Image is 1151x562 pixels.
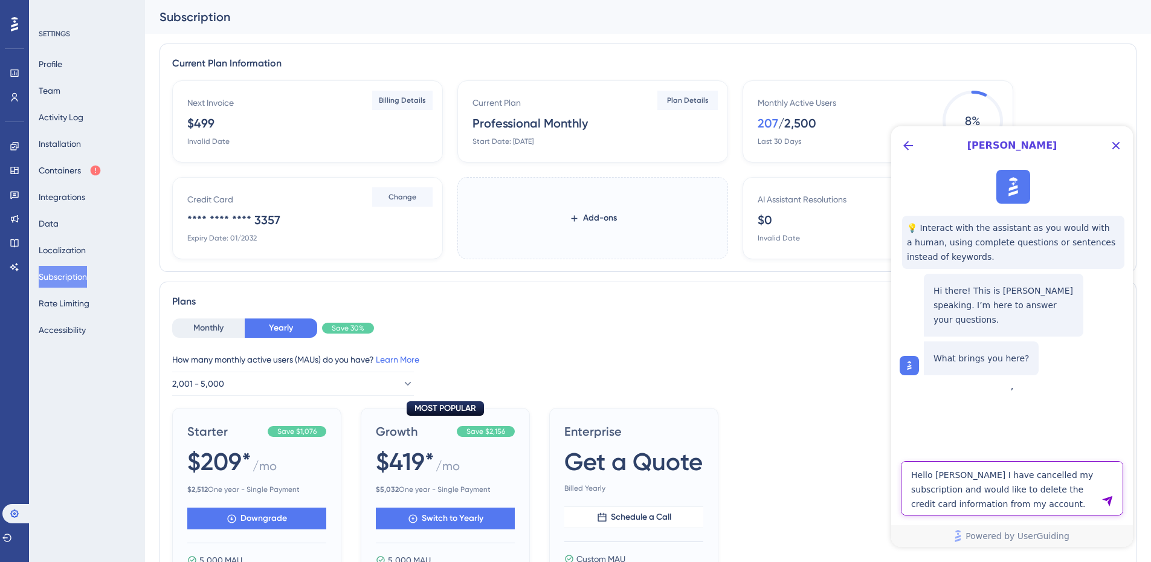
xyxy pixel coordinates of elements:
span: Switch to Yearly [422,511,483,526]
button: Schedule a Call [564,506,703,528]
button: Switch to Yearly [376,508,515,529]
span: Change [389,192,416,202]
div: 207 [758,115,778,132]
div: Current Plan [472,95,521,110]
div: Start Date: [DATE] [472,137,534,146]
div: Invalid Date [758,233,800,243]
div: How many monthly active users (MAUs) do you have? [172,352,1124,367]
span: Downgrade [240,511,287,526]
div: Monthly Active Users [758,95,836,110]
span: Starter [187,423,263,440]
button: Add-ons [569,207,617,229]
div: Credit Card [187,192,233,207]
span: Billed Yearly [564,483,703,493]
span: Save 30% [332,323,364,333]
span: Growth [376,423,452,440]
span: Save $2,156 [466,427,505,436]
span: One year - Single Payment [187,485,326,494]
div: AI Assistant Resolutions [758,192,846,207]
button: Change [372,187,433,207]
b: $ 5,032 [376,485,399,494]
span: $419* [376,445,434,479]
span: Add-ons [583,211,617,225]
span: Billing Details [379,95,426,105]
div: MOST POPULAR [407,401,484,416]
span: $209* [187,445,251,479]
div: Plans [172,294,1124,309]
span: Schedule a Call [611,510,671,525]
button: 2,001 - 5,000 [172,372,414,396]
div: $0 [758,212,772,228]
button: Plan Details [657,91,718,110]
span: Save $1,076 [277,427,317,436]
span: Get a Quote [564,445,703,479]
span: Enterprise [564,423,703,440]
div: Expiry Date: 01/2032 [187,233,257,243]
div: Next Invoice [187,95,234,110]
iframe: UserGuiding AI Assistant [891,126,1133,547]
span: / mo [436,457,460,480]
div: $499 [187,115,214,132]
button: Monthly [172,318,245,338]
div: Subscription [160,8,1106,25]
b: $ 2,512 [187,485,208,494]
button: Downgrade [187,508,326,529]
span: 8 % [943,91,1003,151]
div: Invalid Date [187,137,230,146]
span: Plan Details [667,95,709,105]
div: Professional Monthly [472,115,588,132]
div: Current Plan Information [172,56,1124,71]
div: Last 30 Days [758,137,801,146]
span: / mo [253,457,277,480]
span: One year - Single Payment [376,485,515,494]
div: / 2,500 [778,115,816,132]
a: Learn More [376,355,419,364]
span: 2,001 - 5,000 [172,376,224,391]
button: Billing Details [372,91,433,110]
button: Yearly [245,318,317,338]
